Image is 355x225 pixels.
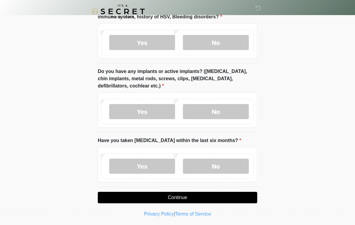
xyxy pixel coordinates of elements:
[109,104,175,119] label: Yes
[174,211,175,217] a: |
[98,137,241,144] label: Have you taken [MEDICAL_DATA] within the last six months?
[109,159,175,174] label: Yes
[92,5,145,18] img: It's A Secret Med Spa Logo
[183,104,249,119] label: No
[109,35,175,50] label: Yes
[98,68,257,90] label: Do you have any implants or active implants? ([MEDICAL_DATA], chin implants, metal rods, screws, ...
[98,192,257,203] button: Continue
[144,211,174,217] a: Privacy Policy
[175,211,211,217] a: Terms of Service
[183,35,249,50] label: No
[183,159,249,174] label: No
